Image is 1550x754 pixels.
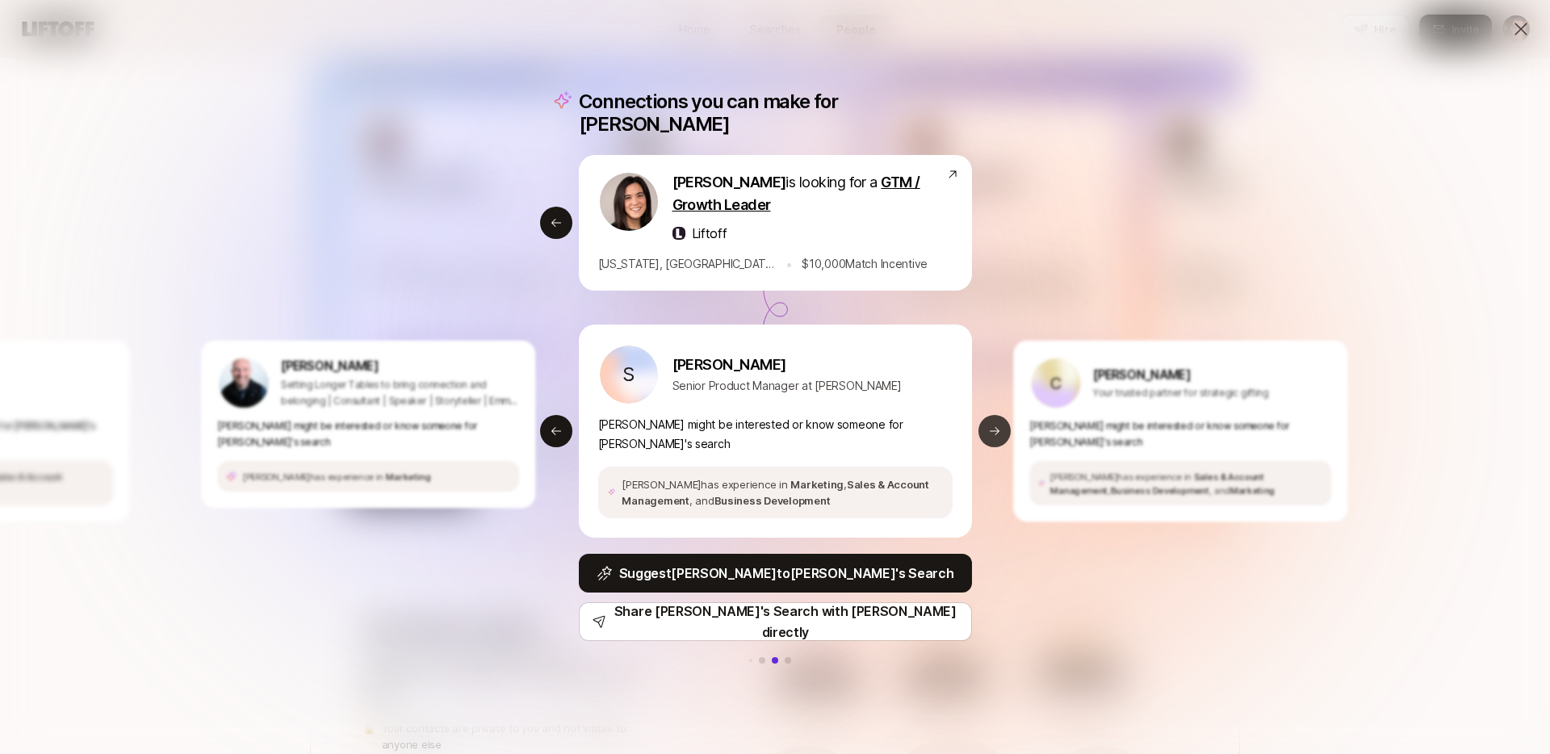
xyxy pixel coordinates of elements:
[598,415,953,454] p: [PERSON_NAME] might be interested or know someone for [PERSON_NAME]'s search
[1092,365,1267,384] p: [PERSON_NAME]
[1050,471,1263,496] span: Sales & Account Management
[1230,484,1275,496] span: Marketing
[714,494,831,507] span: Business Development
[672,354,902,376] p: [PERSON_NAME]
[1050,470,1323,497] p: [PERSON_NAME] has experience in , , and
[672,171,946,216] p: is looking for a
[622,478,929,507] span: Sales & Account Management
[579,554,972,593] button: Suggest[PERSON_NAME]to[PERSON_NAME]'s Search
[1029,417,1330,450] p: [PERSON_NAME] might be interested or know someone for [PERSON_NAME]'s search
[802,254,928,274] p: $ 10,000 Match Incentive
[1110,484,1209,496] span: Business Development
[1092,384,1267,400] p: Your trusted partner for strategic gifting
[790,478,844,491] span: Marketing
[672,174,786,191] span: [PERSON_NAME]
[622,365,635,384] p: S
[619,563,954,584] p: Suggest [PERSON_NAME] to [PERSON_NAME] 's Search
[672,376,902,396] p: Senior Product Manager at [PERSON_NAME]
[217,417,518,450] p: [PERSON_NAME] might be interested or know someone for [PERSON_NAME]'s search
[692,223,727,244] p: Liftoff
[785,253,793,274] p: •
[242,470,430,484] p: [PERSON_NAME] has experience in
[598,254,776,274] p: [US_STATE], [GEOGRAPHIC_DATA]
[280,357,518,376] p: [PERSON_NAME]
[385,471,430,482] span: Marketing
[672,227,685,240] img: liftoff-icon-400.jpg
[579,90,972,136] p: Connections you can make for [PERSON_NAME]
[280,376,518,409] p: Setting Longer Tables to bring connection and belonging | Consultant | Speaker | Storyteller | Em...
[1050,375,1062,391] p: C
[579,602,972,641] button: Share [PERSON_NAME]'s Search with [PERSON_NAME] directly
[600,173,658,231] img: 71d7b91d_d7cb_43b4_a7ea_a9b2f2cc6e03.jpg
[613,601,957,643] p: Share [PERSON_NAME]'s Search with [PERSON_NAME] directly
[219,358,268,408] img: 8032c953_4a7a_430d_808e_9b65ded799c1.jpg
[672,174,920,213] span: GTM / Growth Leader
[622,476,942,509] p: [PERSON_NAME] has experience in , , and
